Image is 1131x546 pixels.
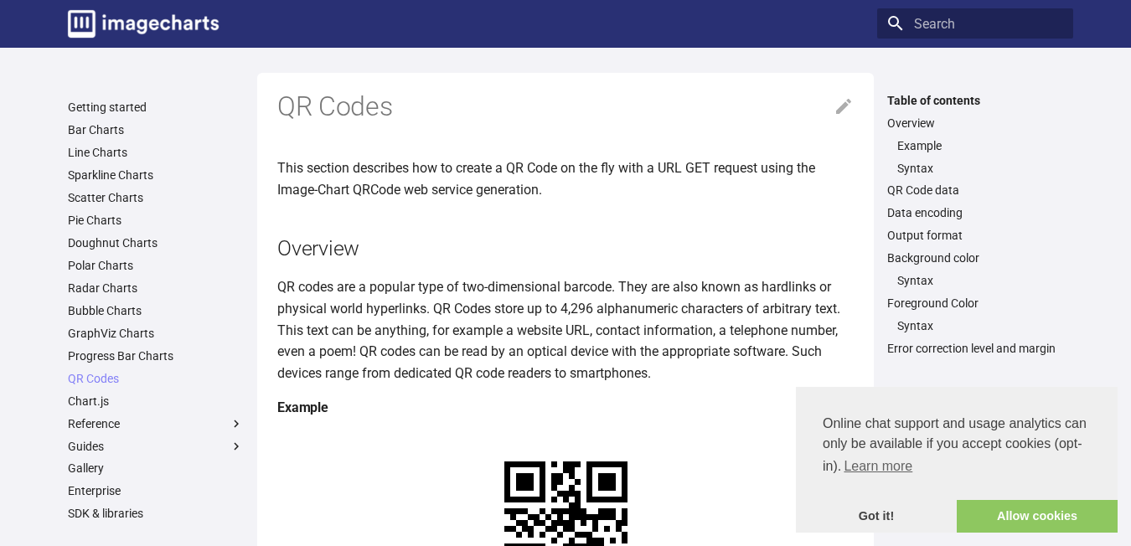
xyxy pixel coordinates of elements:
[68,394,244,409] a: Chart.js
[68,235,244,250] a: Doughnut Charts
[68,100,244,115] a: Getting started
[68,348,244,363] a: Progress Bar Charts
[877,8,1073,39] input: Search
[68,439,244,454] label: Guides
[897,318,1063,333] a: Syntax
[823,414,1091,479] span: Online chat support and usage analytics can only be available if you accept cookies (opt-in).
[68,190,244,205] a: Scatter Charts
[68,371,244,386] a: QR Codes
[68,416,244,431] label: Reference
[897,138,1063,153] a: Example
[277,397,854,419] h4: Example
[897,273,1063,288] a: Syntax
[277,90,854,125] h1: QR Codes
[68,167,244,183] a: Sparkline Charts
[68,10,219,38] img: logo
[877,93,1073,108] label: Table of contents
[887,116,1063,131] a: Overview
[277,234,854,263] h2: Overview
[68,122,244,137] a: Bar Charts
[897,161,1063,176] a: Syntax
[68,461,244,476] a: Gallery
[957,500,1118,533] a: allow cookies
[887,183,1063,198] a: QR Code data
[277,276,854,384] p: QR codes are a popular type of two-dimensional barcode. They are also known as hardlinks or physi...
[887,138,1063,176] nav: Overview
[877,93,1073,357] nav: Table of contents
[68,303,244,318] a: Bubble Charts
[68,483,244,498] a: Enterprise
[277,157,854,200] p: This section describes how to create a QR Code on the fly with a URL GET request using the Image-...
[841,454,915,479] a: learn more about cookies
[887,318,1063,333] nav: Foreground Color
[887,273,1063,288] nav: Background color
[68,258,244,273] a: Polar Charts
[887,341,1063,356] a: Error correction level and margin
[61,3,225,44] a: Image-Charts documentation
[68,326,244,341] a: GraphViz Charts
[68,281,244,296] a: Radar Charts
[68,145,244,160] a: Line Charts
[887,205,1063,220] a: Data encoding
[887,250,1063,265] a: Background color
[796,500,957,533] a: dismiss cookie message
[68,213,244,228] a: Pie Charts
[887,296,1063,311] a: Foreground Color
[68,506,244,521] a: SDK & libraries
[796,387,1118,533] div: cookieconsent
[887,228,1063,243] a: Output format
